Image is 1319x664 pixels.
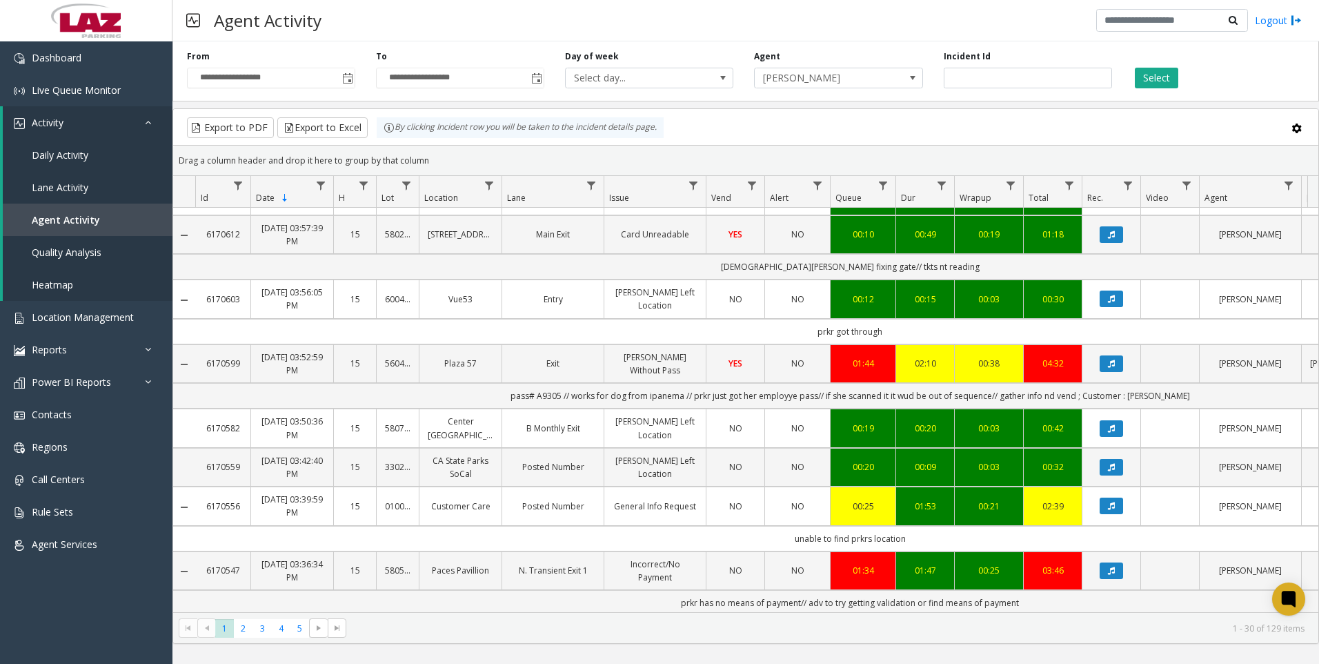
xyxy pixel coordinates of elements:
[715,293,756,306] a: NO
[773,422,822,435] a: NO
[904,564,946,577] div: 01:47
[773,500,822,513] a: NO
[1208,500,1293,513] a: [PERSON_NAME]
[613,500,697,513] a: General Info Request
[609,192,629,204] span: Issue
[173,502,195,513] a: Collapse Details
[1087,192,1103,204] span: Rec.
[773,460,822,473] a: NO
[428,564,493,577] a: Paces Pavillion
[729,461,742,473] span: NO
[355,623,1305,634] kendo-pager-info: 1 - 30 of 129 items
[904,500,946,513] a: 01:53
[186,3,200,37] img: pageIcon
[14,378,25,389] img: 'icon'
[510,500,595,513] a: Posted Number
[684,176,703,195] a: Issue Filter Menu
[173,566,195,577] a: Collapse Details
[3,204,172,236] a: Agent Activity
[377,117,664,138] div: By clicking Incident row you will be taken to the incident details page.
[32,148,88,162] span: Daily Activity
[729,293,742,305] span: NO
[729,500,742,512] span: NO
[428,500,493,513] a: Customer Care
[904,422,946,435] a: 00:20
[839,357,887,370] a: 01:44
[773,357,822,370] a: NO
[384,122,395,133] img: infoIcon.svg
[773,293,822,306] a: NO
[1032,500,1073,513] a: 02:39
[32,311,134,324] span: Location Management
[1032,564,1073,577] a: 03:46
[385,422,410,435] a: 580760
[1208,460,1293,473] a: [PERSON_NAME]
[904,293,946,306] a: 00:15
[1032,228,1073,241] a: 01:18
[328,618,346,638] span: Go to the last page
[385,357,410,370] a: 560416
[256,192,275,204] span: Date
[32,51,81,64] span: Dashboard
[204,564,242,577] a: 6170547
[1060,176,1079,195] a: Total Filter Menu
[259,351,325,377] a: [DATE] 03:52:59 PM
[963,500,1015,513] a: 00:21
[32,538,97,551] span: Agent Services
[510,293,595,306] a: Entry
[342,422,368,435] a: 15
[613,415,697,441] a: [PERSON_NAME] Left Location
[613,558,697,584] a: Incorrect/No Payment
[259,454,325,480] a: [DATE] 03:42:40 PM
[566,68,700,88] span: Select day...
[715,460,756,473] a: NO
[1208,293,1293,306] a: [PERSON_NAME]
[428,293,493,306] a: Vue53
[14,53,25,64] img: 'icon'
[32,408,72,421] span: Contacts
[904,228,946,241] a: 00:49
[173,176,1318,612] div: Data table
[14,540,25,551] img: 'icon'
[839,460,887,473] a: 00:20
[3,106,172,139] a: Activity
[32,440,68,453] span: Regions
[14,475,25,486] img: 'icon'
[963,460,1015,473] div: 00:03
[342,357,368,370] a: 15
[259,286,325,312] a: [DATE] 03:56:05 PM
[204,293,242,306] a: 6170603
[312,176,330,195] a: Date Filter Menu
[229,176,248,195] a: Id Filter Menu
[14,86,25,97] img: 'icon'
[1135,68,1178,88] button: Select
[1032,422,1073,435] a: 00:42
[755,68,889,88] span: [PERSON_NAME]
[204,460,242,473] a: 6170559
[309,618,328,638] span: Go to the next page
[743,176,762,195] a: Vend Filter Menu
[729,565,742,576] span: NO
[279,193,290,204] span: Sortable
[507,192,526,204] span: Lane
[933,176,951,195] a: Dur Filter Menu
[1032,357,1073,370] a: 04:32
[234,619,252,638] span: Page 2
[3,171,172,204] a: Lane Activity
[839,228,887,241] a: 00:10
[173,359,195,370] a: Collapse Details
[510,422,595,435] a: B Monthly Exit
[1208,357,1293,370] a: [PERSON_NAME]
[754,50,780,63] label: Agent
[963,422,1015,435] a: 00:03
[874,176,893,195] a: Queue Filter Menu
[342,293,368,306] a: 15
[253,619,272,638] span: Page 3
[14,118,25,129] img: 'icon'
